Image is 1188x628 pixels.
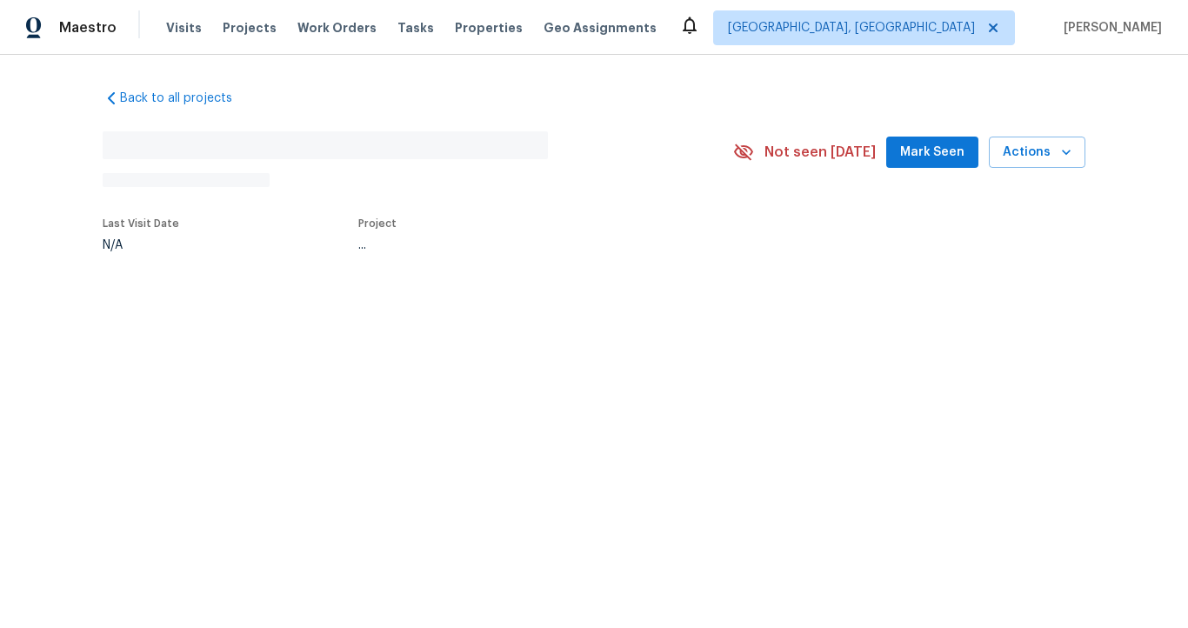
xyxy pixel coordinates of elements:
span: Last Visit Date [103,218,179,229]
span: Visits [166,19,202,37]
div: ... [358,239,692,251]
span: Not seen [DATE] [764,144,876,161]
span: Project [358,218,397,229]
button: Mark Seen [886,137,978,169]
span: Maestro [59,19,117,37]
div: N/A [103,239,179,251]
span: Projects [223,19,277,37]
span: Mark Seen [900,142,964,164]
span: [PERSON_NAME] [1057,19,1162,37]
span: Tasks [397,22,434,34]
span: Geo Assignments [544,19,657,37]
span: Properties [455,19,523,37]
span: Actions [1003,142,1071,164]
span: [GEOGRAPHIC_DATA], [GEOGRAPHIC_DATA] [728,19,975,37]
button: Actions [989,137,1085,169]
span: Work Orders [297,19,377,37]
a: Back to all projects [103,90,270,107]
